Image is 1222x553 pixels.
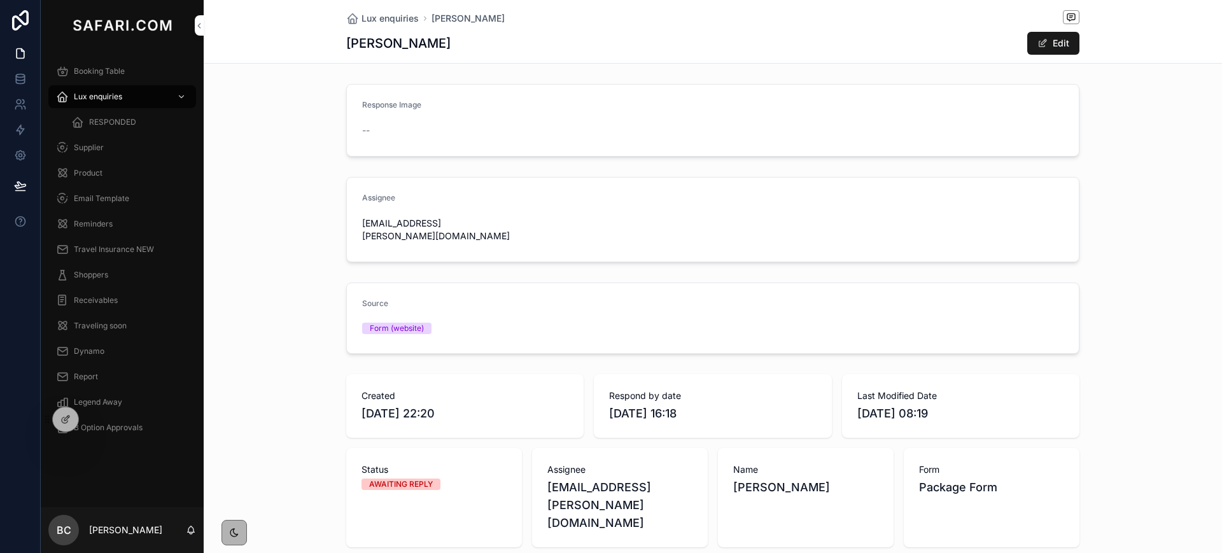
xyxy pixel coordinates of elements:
[362,298,388,308] span: Source
[733,479,878,496] span: [PERSON_NAME]
[48,136,196,159] a: Supplier
[89,524,162,536] p: [PERSON_NAME]
[362,193,395,202] span: Assignee
[74,346,104,356] span: Dynamo
[919,463,1064,476] span: Form
[48,60,196,83] a: Booking Table
[48,187,196,210] a: Email Template
[57,522,71,538] span: BC
[362,217,530,242] span: [EMAIL_ADDRESS][PERSON_NAME][DOMAIN_NAME]
[346,34,451,52] h1: [PERSON_NAME]
[74,270,108,280] span: Shoppers
[41,51,204,456] div: scrollable content
[74,193,129,204] span: Email Template
[547,463,692,476] span: Assignee
[48,289,196,312] a: Receivables
[74,423,143,433] span: B Option Approvals
[362,463,507,476] span: Status
[64,111,196,134] a: RESPONDED
[48,213,196,235] a: Reminders
[48,85,196,108] a: Lux enquiries
[346,12,419,25] a: Lux enquiries
[362,405,568,423] span: [DATE] 22:20
[609,389,816,402] span: Respond by date
[370,323,424,334] div: Form (website)
[48,416,196,439] a: B Option Approvals
[48,365,196,388] a: Report
[74,397,122,407] span: Legend Away
[919,479,1064,496] span: Package Form
[369,479,433,490] div: AWAITING REPLY
[432,12,505,25] a: [PERSON_NAME]
[857,389,1064,402] span: Last Modified Date
[48,391,196,414] a: Legend Away
[89,117,136,127] span: RESPONDED
[362,389,568,402] span: Created
[48,162,196,185] a: Product
[74,66,125,76] span: Booking Table
[74,92,122,102] span: Lux enquiries
[74,295,118,305] span: Receivables
[609,405,816,423] span: [DATE] 16:18
[74,321,127,331] span: Traveling soon
[48,314,196,337] a: Traveling soon
[74,244,154,255] span: Travel Insurance NEW
[1027,32,1079,55] button: Edit
[74,143,104,153] span: Supplier
[362,124,370,137] span: --
[733,463,878,476] span: Name
[48,238,196,261] a: Travel Insurance NEW
[74,372,98,382] span: Report
[362,12,419,25] span: Lux enquiries
[48,263,196,286] a: Shoppers
[857,405,1064,423] span: [DATE] 08:19
[362,100,421,109] span: Response Image
[547,479,692,532] span: [EMAIL_ADDRESS][PERSON_NAME][DOMAIN_NAME]
[70,15,174,36] img: App logo
[74,219,113,229] span: Reminders
[48,340,196,363] a: Dynamo
[74,168,102,178] span: Product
